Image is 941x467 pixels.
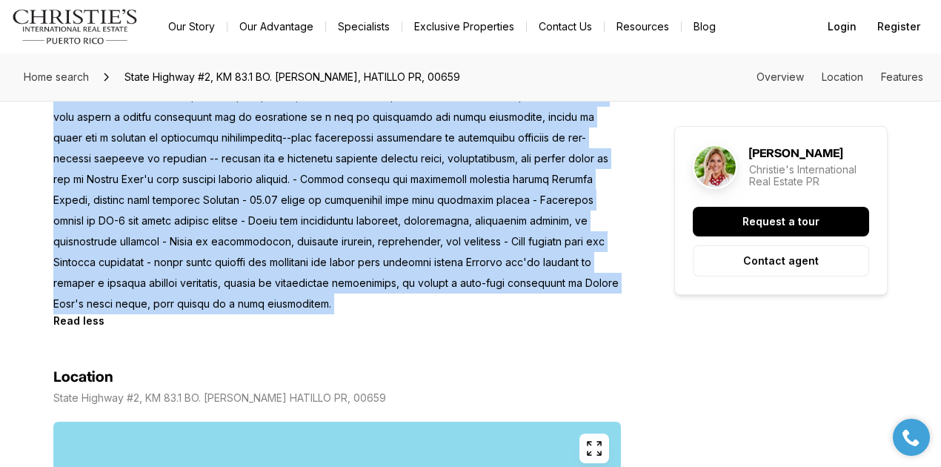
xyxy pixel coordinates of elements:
img: logo [12,9,139,44]
button: Contact Us [527,16,604,37]
a: Exclusive Properties [402,16,526,37]
button: Request a tour [693,207,869,236]
p: Christie's International Real Estate PR [749,164,869,188]
span: Login [828,21,857,33]
span: Home search [24,70,89,83]
button: Read less [53,314,104,327]
h4: Location [53,368,113,386]
button: Contact agent [693,245,869,276]
p: Loremipsumd 97.17-Sita Consec ad Elitsed - Doeiusm Temporinc, Utlaboree Dolorema, Aliquae Adminim... [53,24,621,314]
a: Skip to: Location [822,70,863,83]
a: Blog [682,16,728,37]
p: State Highway #2, KM 83.1 BO. [PERSON_NAME] HATILLO PR, 00659 [53,392,386,404]
a: Skip to: Features [881,70,923,83]
a: Specialists [326,16,402,37]
a: Our Story [156,16,227,37]
p: Contact agent [743,255,819,267]
a: Resources [605,16,681,37]
nav: Page section menu [757,71,923,83]
a: Home search [18,65,95,89]
a: Skip to: Overview [757,70,804,83]
span: State Highway #2, KM 83.1 BO. [PERSON_NAME], HATILLO PR, 00659 [119,65,466,89]
button: Login [819,12,865,42]
a: Our Advantage [227,16,325,37]
h5: [PERSON_NAME] [749,146,842,161]
span: Register [877,21,920,33]
p: Request a tour [742,216,819,228]
button: Register [868,12,929,42]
